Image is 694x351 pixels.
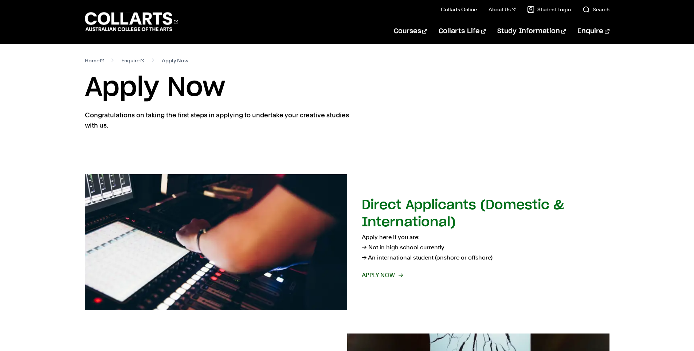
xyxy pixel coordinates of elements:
a: About Us [489,6,515,13]
p: Congratulations on taking the first steps in applying to undertake your creative studies with us. [85,110,351,130]
span: Apply Now [162,55,188,66]
a: Student Login [527,6,571,13]
a: Enquire [121,55,144,66]
a: Collarts Online [441,6,477,13]
h1: Apply Now [85,71,609,104]
a: Direct Applicants (Domestic & International) Apply here if you are:→ Not in high school currently... [85,174,609,310]
p: Apply here if you are: → Not in high school currently → An international student (onshore or offs... [362,232,609,263]
a: Collarts Life [439,19,486,43]
a: Home [85,55,104,66]
div: Go to homepage [85,11,178,32]
a: Study Information [497,19,566,43]
a: Search [583,6,609,13]
h2: Direct Applicants (Domestic & International) [362,199,564,229]
a: Enquire [577,19,609,43]
span: Apply now [362,270,402,280]
a: Courses [394,19,427,43]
